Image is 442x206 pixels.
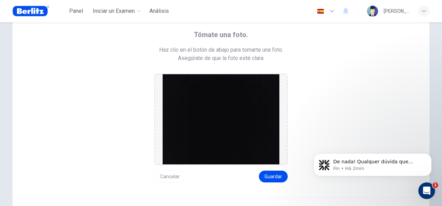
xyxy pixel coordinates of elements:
[303,139,442,187] iframe: Intercom notifications mensagem
[159,46,283,54] span: Haz clic en el botón de abajo para tomarte una foto.
[154,171,186,182] button: Cancelar
[194,29,248,40] span: Tómate una foto.
[93,7,135,15] span: Iniciar un Examen
[418,182,435,199] iframe: Intercom live chat
[259,171,288,182] button: Guardar
[367,6,378,17] img: Profile picture
[316,9,325,14] img: es
[147,5,172,17] div: Necesitas una licencia para acceder a este contenido
[149,7,169,15] span: Análisis
[13,4,49,18] img: Berlitz Brasil logo
[178,54,264,62] span: Asegúrate de que la foto esté clara.
[65,5,87,17] button: Panel
[13,4,65,18] a: Berlitz Brasil logo
[163,74,279,164] img: preview screemshot
[147,5,172,17] button: Análisis
[69,7,83,15] span: Panel
[384,7,410,15] div: [PERSON_NAME]
[433,182,438,188] span: 1
[90,5,144,17] button: Iniciar un Examen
